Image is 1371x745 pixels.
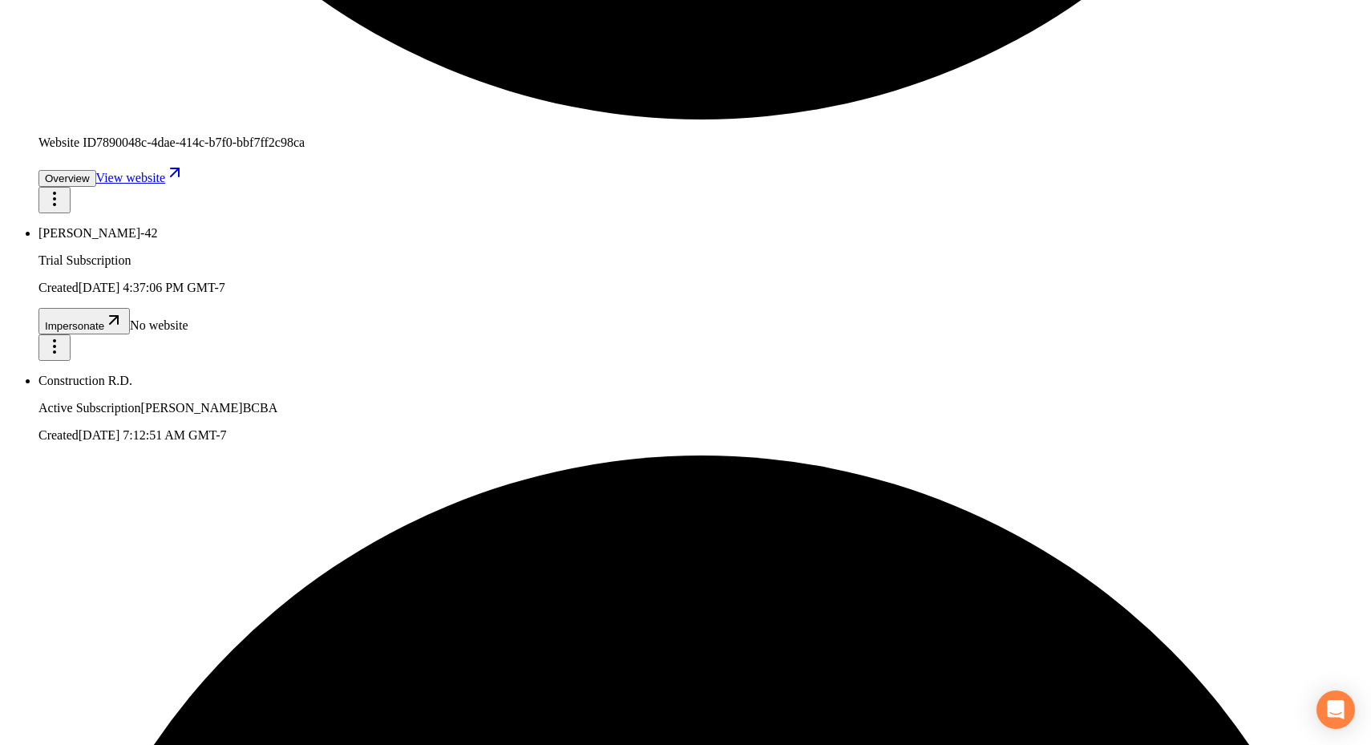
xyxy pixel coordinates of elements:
[38,374,1365,388] p: Construction R.D.
[38,281,1365,295] p: Created
[243,401,278,415] span: BCBA
[38,253,131,267] span: Trial Subscription
[1316,690,1355,729] div: Open Intercom Messenger
[38,136,1365,150] p: Website ID 7890048c-4dae-414c-b7f0-bbf7ff2c98ca
[38,308,130,334] button: Impersonate
[141,401,243,415] span: [PERSON_NAME]
[38,170,96,187] button: Overview
[45,320,104,332] span: Impersonate
[130,318,188,332] span: No website
[38,401,141,415] span: Active Subscription
[38,226,1365,241] p: [PERSON_NAME]-42
[79,428,227,442] time: [DATE] 7:12:51 AM GMT-7
[96,171,185,184] a: View website
[38,428,1365,443] p: Created
[79,281,225,294] time: [DATE] 4:37:06 PM GMT-7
